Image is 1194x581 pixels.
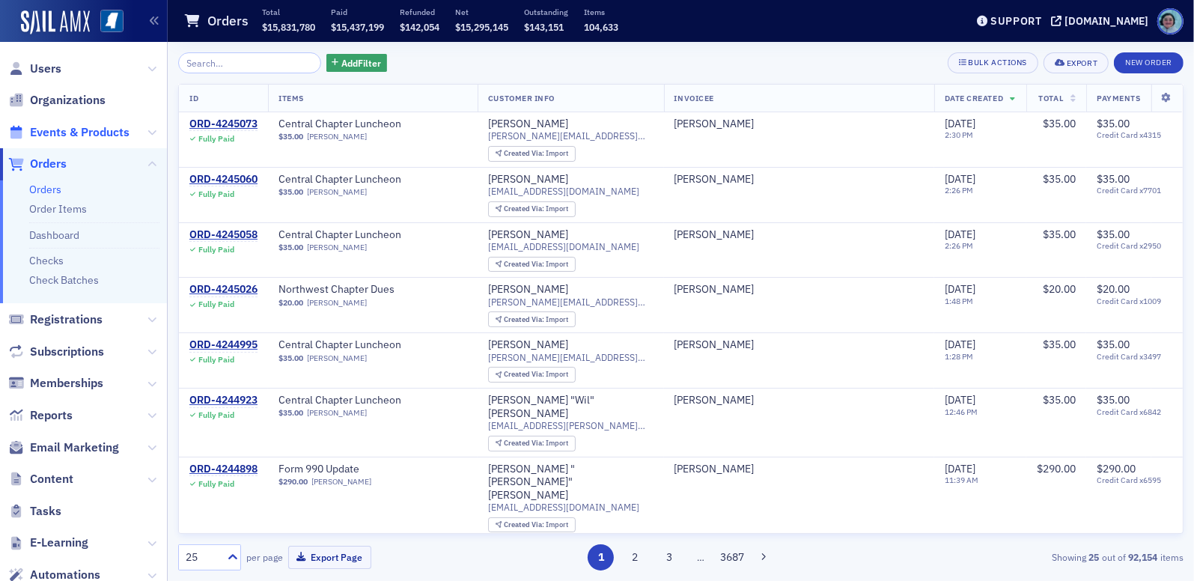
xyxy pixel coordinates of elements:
[326,54,388,73] button: AddFilter
[505,521,569,529] div: Import
[307,353,367,363] a: [PERSON_NAME]
[8,471,73,487] a: Content
[1064,14,1148,28] div: [DOMAIN_NAME]
[198,479,234,489] div: Fully Paid
[488,146,576,162] div: Created Via: Import
[674,394,924,407] span: Wil Crawford
[1043,393,1076,407] span: $35.00
[189,338,258,352] div: ORD-4244995
[945,296,973,306] time: 1:48 PM
[488,130,654,142] span: [PERSON_NAME][EMAIL_ADDRESS][PERSON_NAME][DOMAIN_NAME]
[990,14,1042,28] div: Support
[674,228,755,242] a: [PERSON_NAME]
[307,298,367,308] a: [PERSON_NAME]
[30,407,73,424] span: Reports
[278,298,303,308] span: $20.00
[1097,282,1130,296] span: $20.00
[584,21,618,33] span: 104,633
[278,173,467,186] a: Central Chapter Luncheon
[674,463,755,476] div: [PERSON_NAME]
[8,344,104,360] a: Subscriptions
[8,92,106,109] a: Organizations
[945,130,973,140] time: 2:30 PM
[30,92,106,109] span: Organizations
[1097,172,1130,186] span: $35.00
[488,241,639,252] span: [EMAIL_ADDRESS][DOMAIN_NAME]
[945,462,975,475] span: [DATE]
[674,394,755,407] a: [PERSON_NAME]
[331,21,384,33] span: $15,437,199
[488,394,654,420] div: [PERSON_NAME] "Wil" [PERSON_NAME]
[189,228,258,242] a: ORD-4245058
[1097,296,1172,306] span: Credit Card x1009
[505,316,569,324] div: Import
[488,436,576,451] div: Created Via: Import
[488,186,639,197] span: [EMAIL_ADDRESS][DOMAIN_NAME]
[186,550,219,565] div: 25
[674,118,924,131] span: Tonya Bierman
[189,283,258,296] a: ORD-4245026
[30,375,103,392] span: Memberships
[278,463,467,476] a: Form 990 Update
[488,517,576,533] div: Created Via: Import
[30,311,103,328] span: Registrations
[311,477,371,487] a: [PERSON_NAME]
[1097,117,1130,130] span: $35.00
[1114,52,1184,73] button: New Order
[674,93,714,103] span: Invoicee
[488,367,576,383] div: Created Via: Import
[488,463,654,502] a: [PERSON_NAME] "[PERSON_NAME]" [PERSON_NAME]
[488,118,568,131] a: [PERSON_NAME]
[488,420,654,431] span: [EMAIL_ADDRESS][PERSON_NAME][DOMAIN_NAME]
[278,93,304,103] span: Items
[341,56,381,70] span: Add Filter
[488,173,568,186] div: [PERSON_NAME]
[719,544,745,571] button: 3687
[674,283,924,296] span: Marilyn Powers
[29,202,87,216] a: Order Items
[21,10,90,34] img: SailAMX
[1097,228,1130,241] span: $35.00
[488,201,576,217] div: Created Via: Import
[505,371,569,379] div: Import
[8,503,61,520] a: Tasks
[488,283,568,296] div: [PERSON_NAME]
[505,204,546,213] span: Created Via :
[278,228,467,242] a: Central Chapter Luncheon
[278,283,467,296] span: Northwest Chapter Dues
[488,257,576,273] div: Created Via: Import
[189,394,258,407] div: ORD-4244923
[1097,462,1136,475] span: $290.00
[674,338,755,352] div: [PERSON_NAME]
[455,7,508,17] p: Net
[29,254,64,267] a: Checks
[189,118,258,131] div: ORD-4245073
[674,173,755,186] a: [PERSON_NAME]
[945,338,975,351] span: [DATE]
[1097,241,1172,251] span: Credit Card x2950
[307,187,367,197] a: [PERSON_NAME]
[488,338,568,352] a: [PERSON_NAME]
[400,7,439,17] p: Refunded
[278,408,303,418] span: $35.00
[278,187,303,197] span: $35.00
[1044,52,1109,73] button: Export
[674,118,755,131] a: [PERSON_NAME]
[945,228,975,241] span: [DATE]
[674,283,755,296] a: [PERSON_NAME]
[307,243,367,252] a: [PERSON_NAME]
[1051,16,1154,26] button: [DOMAIN_NAME]
[30,439,119,456] span: Email Marketing
[505,261,569,269] div: Import
[1043,117,1076,130] span: $35.00
[8,156,67,172] a: Orders
[948,52,1038,73] button: Bulk Actions
[8,311,103,328] a: Registrations
[198,134,234,144] div: Fully Paid
[8,61,61,77] a: Users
